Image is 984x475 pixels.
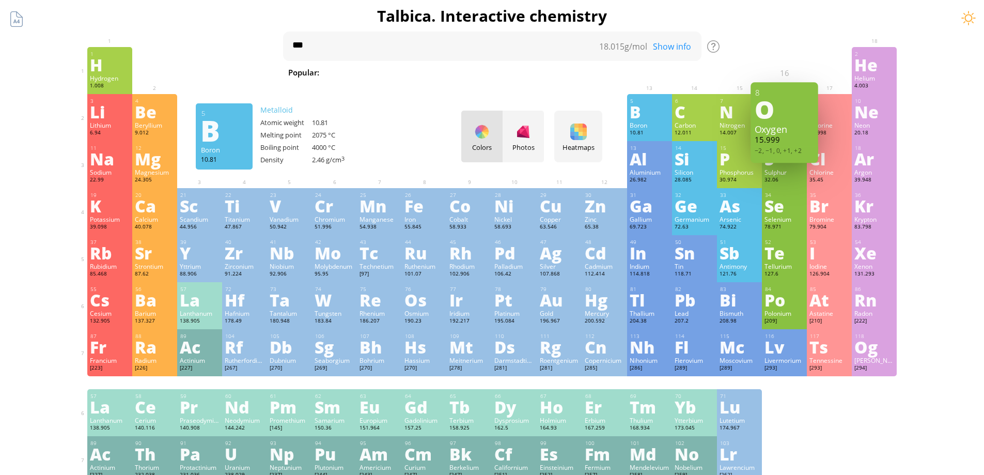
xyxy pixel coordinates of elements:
div: 74 [315,286,354,293]
div: 43 [360,239,399,246]
div: 40.078 [135,223,175,232]
div: Rh [449,244,489,261]
div: Be [135,103,175,120]
div: Chlorine [809,168,849,176]
div: 9 [810,98,849,104]
div: Gallium [630,215,669,223]
div: Si [675,150,714,167]
div: Re [360,292,399,308]
div: Phosphorus [720,168,759,176]
div: 40 [225,239,264,246]
div: 75 [360,286,399,293]
div: Rn [854,292,894,308]
sub: 4 [545,72,549,79]
div: Antimony [720,262,759,270]
div: 2 [855,51,894,57]
div: 82 [675,286,714,293]
div: 10.81 [312,118,364,127]
div: 83 [720,286,759,293]
div: Pb [675,292,714,308]
div: Fe [404,197,444,214]
div: Nb [270,244,309,261]
div: Cadmium [585,262,624,270]
div: 15 [720,145,759,151]
div: 26.982 [630,176,669,185]
div: 30 [585,192,624,198]
div: Selenium [764,215,804,223]
div: 47 [540,239,580,246]
div: Iridium [449,309,489,317]
div: 54.938 [360,223,399,232]
div: 79.904 [809,223,849,232]
div: 101.07 [404,270,444,279]
div: 131.293 [854,270,894,279]
div: 9.012 [135,129,175,137]
div: 114.818 [630,270,669,279]
div: Hg [585,292,624,308]
div: Niobium [270,262,309,270]
div: Ar [854,150,894,167]
div: Ta [270,292,309,308]
span: 18.015 [599,41,624,52]
div: Cobalt [449,215,489,223]
div: 106.42 [494,270,534,279]
div: 29 [540,192,580,198]
div: Arsenic [720,215,759,223]
div: 65.38 [585,223,624,232]
div: S [764,150,804,167]
div: 126.904 [809,270,849,279]
div: Technetium [360,262,399,270]
div: 39 [180,239,220,246]
div: Neon [854,121,894,129]
div: Show info [650,41,701,52]
div: 18 [855,145,894,151]
div: Tantalum [270,309,309,317]
div: 4.003 [854,82,894,90]
div: Indium [630,262,669,270]
div: 53 [810,239,849,246]
div: 10.81 [201,155,247,163]
div: 28 [495,192,534,198]
div: g/mol [599,41,647,52]
div: Ne [854,103,894,120]
div: Osmium [404,309,444,317]
div: Mg [135,150,175,167]
div: 22.99 [90,176,130,185]
div: Sb [720,244,759,261]
div: V [270,197,309,214]
div: Cs [90,292,130,308]
div: 86 [855,286,894,293]
span: [MEDICAL_DATA] [636,66,712,79]
div: 18.998 [809,129,849,137]
div: 37 [90,239,130,246]
div: 121.76 [720,270,759,279]
div: Cd [585,244,624,261]
div: 10.81 [630,129,669,137]
div: 15.999 [755,136,815,149]
div: Lanthanum [180,309,220,317]
div: Sodium [90,168,130,176]
div: 5 [201,109,247,118]
div: 24 [315,192,354,198]
div: Boron [630,121,669,129]
div: Helium [854,74,894,82]
div: I [809,244,849,261]
div: 12.011 [675,129,714,137]
div: 73 [270,286,309,293]
div: 46 [495,239,534,246]
div: Bromine [809,215,849,223]
div: Calcium [135,215,175,223]
div: 78.971 [764,223,804,232]
div: Pt [494,292,534,308]
span: H SO + NaOH [519,66,584,79]
div: B [200,122,247,139]
div: 50.942 [270,223,309,232]
div: Sulphur [764,168,804,176]
div: Molybdenum [315,262,354,270]
div: 25 [360,192,399,198]
div: Cesium [90,309,130,317]
div: Titanium [225,215,264,223]
div: 32.06 [764,176,804,185]
div: 92.906 [270,270,309,279]
div: B [630,103,669,120]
